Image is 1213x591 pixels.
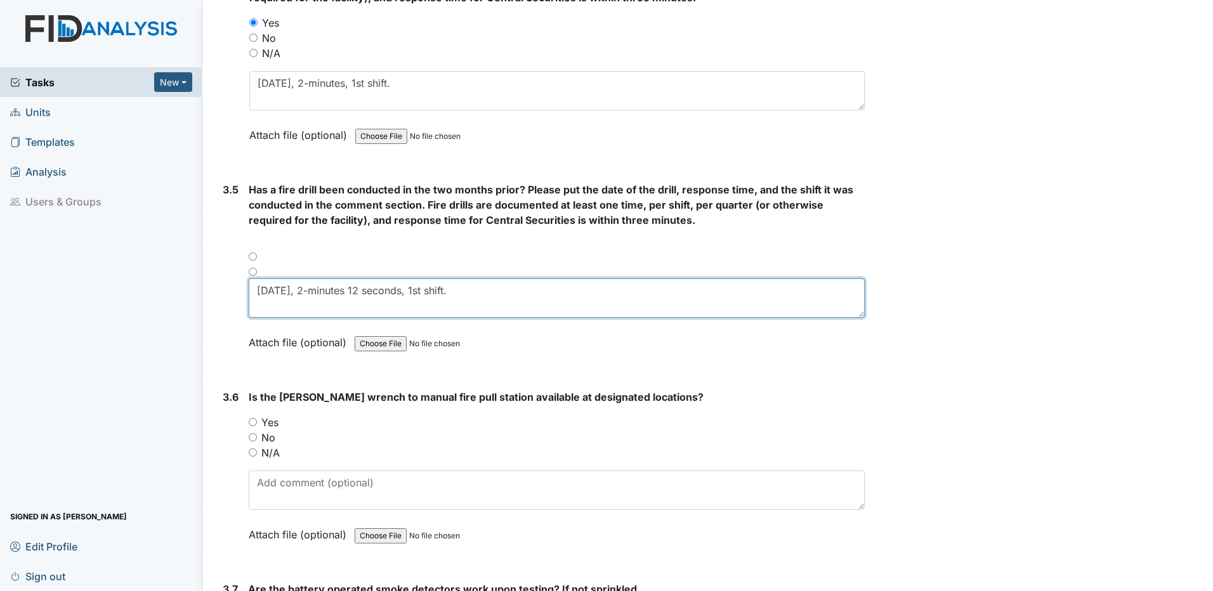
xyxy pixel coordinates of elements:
label: 3.6 [223,389,239,405]
textarea: [DATE], 1 minute 5 seconds, 1st shift. [249,71,865,110]
label: Attach file (optional) [249,328,351,350]
input: N/A [249,448,257,457]
input: Yes [249,418,257,426]
span: Signed in as [PERSON_NAME] [10,507,127,526]
input: Yes [249,18,258,27]
label: No [261,430,275,445]
label: No [262,30,276,46]
label: Yes [262,15,279,30]
label: N/A [262,46,280,61]
label: N/A [261,445,280,460]
label: Yes [261,415,279,430]
label: 3.5 [223,182,239,197]
span: Units [10,102,51,122]
label: Attach file (optional) [249,120,352,143]
input: No [249,433,257,441]
span: Analysis [10,162,67,181]
label: Attach file (optional) [249,520,351,542]
a: Tasks [10,75,154,90]
span: Is the [PERSON_NAME] wrench to manual fire pull station available at designated locations? [249,391,704,403]
span: Sign out [10,566,65,586]
span: Edit Profile [10,536,77,556]
span: Templates [10,132,75,152]
input: N/A [249,49,258,57]
button: New [154,72,192,92]
span: Has a fire drill been conducted in the two months prior? Please put the date of the drill, respon... [249,183,853,226]
input: No [249,34,258,42]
